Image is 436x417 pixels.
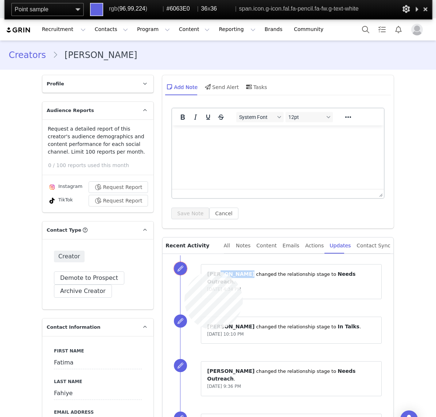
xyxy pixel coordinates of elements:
[209,208,238,219] button: Cancel
[54,271,124,285] button: Demote to Prospect
[252,5,358,12] span: .icon.g-icon.fal.fa-pencil.fa-fw.g-text-white
[128,5,134,12] span: 99
[54,378,142,385] label: Last Name
[421,3,431,15] div: Close and Stop Picking
[413,3,420,15] div: Collapse This Panel
[207,384,241,389] span: [DATE] 9:36 PM
[163,5,164,12] span: |
[401,3,411,15] div: Options
[197,5,199,12] span: |
[207,270,375,286] p: ⁨ ⁩ changed the ⁨relationship⁩ stage to ⁨ ⁩.
[236,112,284,122] button: Fonts
[175,21,214,38] button: Content
[210,5,217,12] span: 36
[207,368,254,374] span: [PERSON_NAME]
[119,5,126,12] span: 96
[89,181,148,193] button: Request Report
[283,238,299,254] div: Emails
[235,5,237,12] span: |
[167,3,195,15] span: #6063E0
[89,195,148,206] button: Request Report
[207,367,375,383] p: ⁨ ⁩ changed the ⁨relationship⁩ stage to ⁨ ⁩.
[90,21,132,38] button: Contacts
[239,3,358,15] span: span
[207,324,254,329] span: [PERSON_NAME]
[201,5,207,12] span: 36
[411,24,423,35] img: placeholder-profile.jpg
[54,285,112,298] button: Archive Creator
[374,21,390,38] a: Tasks
[47,324,100,331] span: Contact Information
[171,208,209,219] button: Save Note
[6,27,31,34] img: grin logo
[207,323,375,331] p: ⁨ ⁩ changed the ⁨relationship⁩ stage to ⁨ ⁩.
[166,238,218,254] p: Recent Activity
[260,21,289,38] a: Brands
[245,78,267,96] div: Tasks
[338,324,359,329] span: In Talks
[54,409,142,416] label: Email Address
[285,112,333,122] button: Font sizes
[330,238,351,254] div: Updates
[172,126,384,189] iframe: Rich Text Area
[203,78,239,96] div: Send Alert
[215,112,227,122] button: Strikethrough
[358,21,374,38] button: Search
[48,196,73,205] div: TikTok
[289,21,331,38] a: Community
[176,112,189,122] button: Bold
[109,3,160,15] span: rgb( , , )
[38,21,90,38] button: Recruitment
[201,3,233,15] span: x
[239,114,275,120] span: System Font
[288,114,324,120] span: 12pt
[390,21,406,38] button: Notifications
[54,348,142,354] label: First Name
[47,80,64,88] span: Profile
[214,21,260,38] button: Reporting
[342,112,354,122] button: Reveal or hide additional toolbar items
[48,162,153,169] p: 0 / 100 reports used this month
[407,24,430,35] button: Profile
[136,5,145,12] span: 224
[48,125,148,156] p: Request a detailed report of this creator's audience demographics and content performance for eac...
[47,227,81,234] span: Contact Type
[47,107,94,114] span: Audience Reports
[54,251,85,262] span: Creator
[9,49,52,62] a: Creators
[49,184,55,190] img: instagram.svg
[165,78,198,96] div: Add Note
[207,271,254,277] span: [PERSON_NAME]
[133,21,174,38] button: Program
[236,238,250,254] div: Notes
[305,238,324,254] div: Actions
[189,112,202,122] button: Italic
[224,238,230,254] div: All
[256,238,277,254] div: Content
[207,332,244,337] span: [DATE] 10:10 PM
[357,238,390,254] div: Contact Sync
[207,287,241,292] span: [DATE] 4:34 PM
[202,112,214,122] button: Underline
[48,183,82,192] div: Instagram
